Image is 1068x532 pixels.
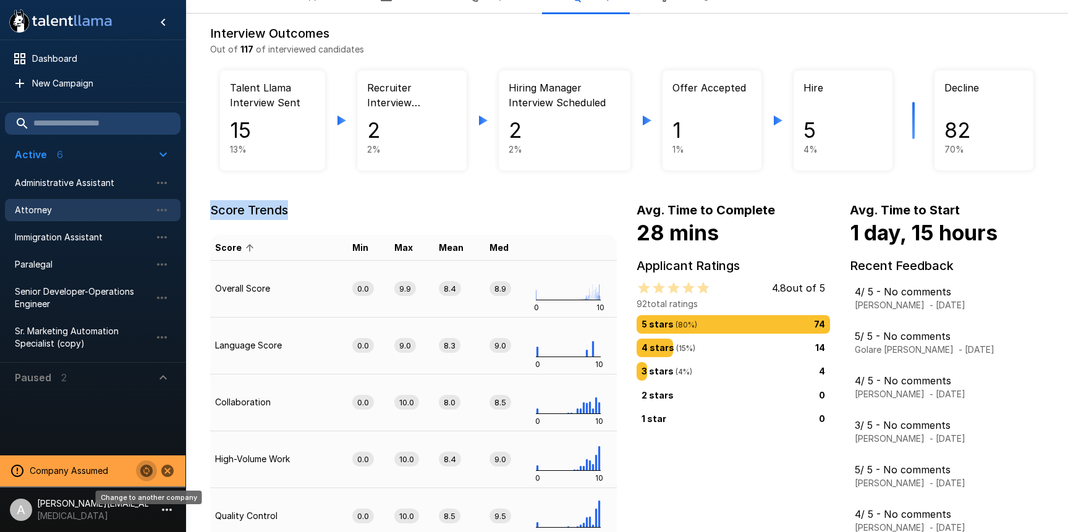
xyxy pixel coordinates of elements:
h6: Score Trends [210,200,617,220]
tspan: 0 [535,416,540,425]
tspan: 10 [595,473,603,482]
b: 28 mins [637,220,719,245]
span: ( 15 %) [674,344,695,353]
p: 92 total ratings [637,298,825,310]
span: 8.4 [439,454,461,465]
tspan: 0 [535,359,540,368]
p: Hire [803,80,883,114]
p: Hiring Manager Interview Scheduled [509,80,621,114]
button: 5/ 5 - No commentsGolare [PERSON_NAME]- [DATE] [850,325,1043,360]
p: 4 stars [642,341,695,355]
span: 9.9 [394,283,416,295]
p: 5 stars [642,318,697,331]
p: 2 % [509,143,621,156]
p: 2 stars [642,388,674,401]
p: Decline [944,80,1023,114]
p: 70 % [944,143,1023,156]
p: - [DATE] [930,299,965,311]
span: 10.0 [394,454,419,465]
button: 4/ 5 - No comments[PERSON_NAME]- [DATE] [850,369,1043,404]
p: 5 / 5 - No comments [855,329,994,344]
p: - [DATE] [930,388,965,400]
tspan: 0 [534,302,539,311]
h4: 2 [509,117,621,143]
span: 8.0 [439,397,460,408]
span: Min [352,240,384,255]
p: 2 % [367,143,457,156]
p: [PERSON_NAME] [855,433,925,445]
tspan: 10 [595,359,603,368]
p: 1 % [672,143,752,156]
b: Avg. Time to Start [850,203,960,217]
p: 4 % [803,143,883,156]
button: 4/ 5 - No comments[PERSON_NAME]- [DATE] [850,281,1043,315]
span: 8.3 [439,340,460,352]
tspan: 0 [535,473,540,482]
p: 0 [819,412,825,424]
button: 3/ 5 - No comments[PERSON_NAME]- [DATE] [850,414,1043,449]
p: Recruiter Interview Complete [367,80,457,114]
p: 3 stars [642,365,692,378]
h4: 15 [230,117,315,143]
td: Collaboration [210,374,347,431]
p: [PERSON_NAME] [855,477,925,489]
span: Mean [439,240,480,255]
p: 4 / 5 - No comments [855,284,965,299]
td: Language Score [210,317,347,374]
h4: 1 [672,117,752,143]
p: 13 % [230,143,315,156]
p: 3 / 5 - No comments [855,418,965,433]
p: 1 star [642,412,666,424]
span: 9.5 [489,510,511,522]
p: Talent Llama Interview Sent [230,80,315,114]
h4: 82 [944,117,1023,143]
h6: Interview Outcomes [210,23,1043,43]
span: 9.0 [489,340,511,352]
p: - [DATE] [930,433,965,445]
span: 0.0 [352,397,374,408]
b: Avg. Time to Complete [637,203,775,217]
span: 9.0 [394,340,416,352]
p: Golare [PERSON_NAME] [855,344,954,356]
p: Offer Accepted [672,80,752,114]
p: 4 [819,365,825,378]
span: 8.5 [439,510,460,522]
p: 14 [815,341,825,355]
p: 74 [814,318,825,331]
span: 0.0 [352,283,374,295]
span: 0.0 [352,510,374,522]
p: 4.8 out of 5 [772,281,825,295]
span: 0.0 [352,340,374,352]
span: 8.4 [439,283,461,295]
p: 4 / 5 - No comments [855,373,965,388]
span: ( 80 %) [674,320,697,329]
p: - [DATE] [959,344,994,356]
p: [PERSON_NAME] [855,388,925,400]
span: Max [394,240,429,255]
p: [PERSON_NAME] [855,299,925,311]
h6: Applicant Ratings [637,256,830,276]
p: 4 / 5 - No comments [855,507,965,521]
p: - [DATE] [930,477,965,489]
button: 5/ 5 - No comments[PERSON_NAME]- [DATE] [850,458,1043,493]
h6: Recent Feedback [850,256,1043,276]
tspan: 10 [595,416,603,425]
h4: 5 [803,117,883,143]
p: 0 [819,388,825,401]
b: 117 [240,44,253,54]
p: 5 / 5 - No comments [855,462,965,477]
span: Med [489,240,525,255]
span: 9.0 [489,454,511,465]
span: 10.0 [394,397,419,408]
div: Change to another company [96,491,202,504]
span: ( 4 %) [674,367,692,376]
h4: 2 [367,117,457,143]
span: Score [215,240,258,255]
b: 1 day, 15 hours [850,220,998,245]
td: Overall Score [210,260,347,317]
span: 10.0 [394,510,419,522]
span: 8.5 [489,397,511,408]
span: 0.0 [352,454,374,465]
tspan: 10 [596,302,604,311]
p: Out of of interviewed candidates [210,43,1043,56]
